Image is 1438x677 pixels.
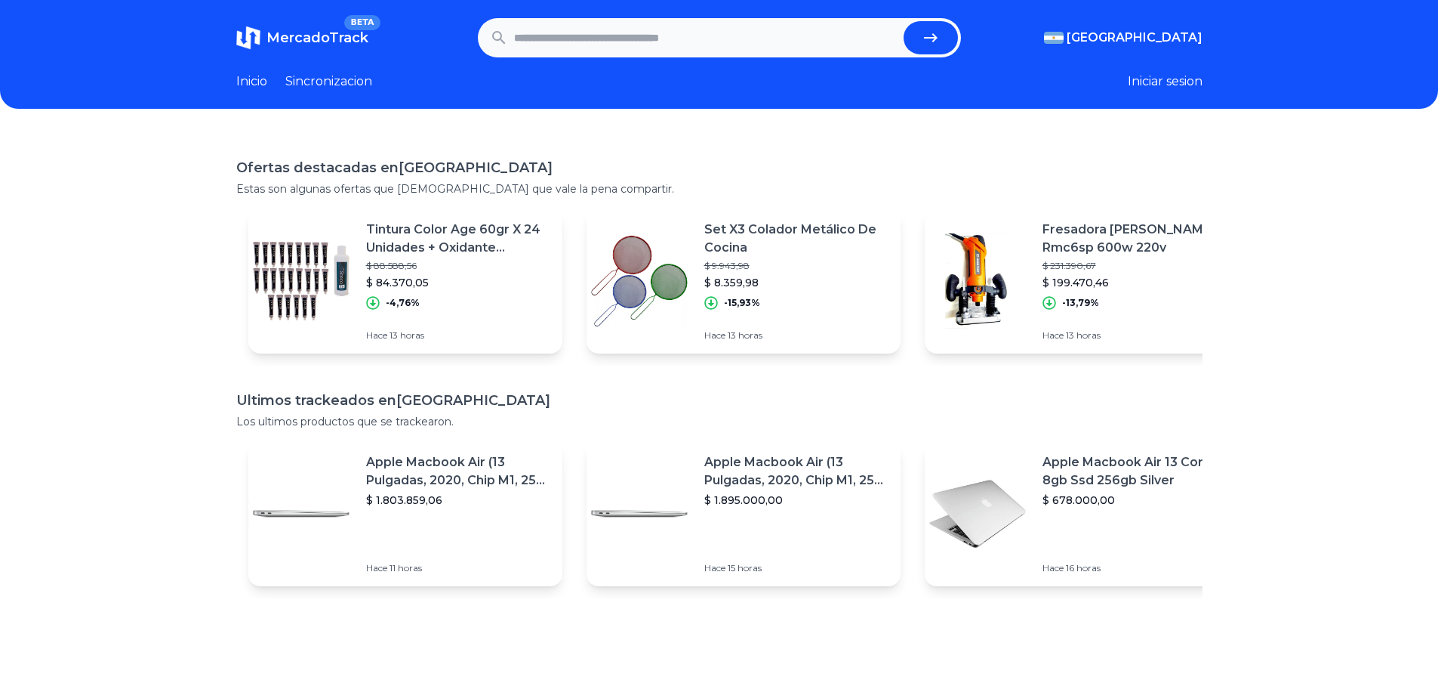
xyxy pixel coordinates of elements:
[366,221,550,257] p: Tintura Color Age 60gr X 24 Unidades + Oxidante Revelador
[1042,453,1227,490] p: Apple Macbook Air 13 Core I5 8gb Ssd 256gb Silver
[366,493,550,508] p: $ 1.803.859,06
[366,329,550,342] p: Hace 13 horas
[704,453,888,490] p: Apple Macbook Air (13 Pulgadas, 2020, Chip M1, 256 Gb De Ssd, 8 Gb De Ram) - Plata
[248,441,562,586] a: Featured imageApple Macbook Air (13 Pulgadas, 2020, Chip M1, 256 Gb De Ssd, 8 Gb De Ram) - Plata$...
[1042,260,1227,272] p: $ 231.390,67
[248,209,562,354] a: Featured imageTintura Color Age 60gr X 24 Unidades + Oxidante Revelador$ 88.588,56$ 84.370,05-4,7...
[925,228,1030,334] img: Featured image
[925,441,1239,586] a: Featured imageApple Macbook Air 13 Core I5 8gb Ssd 256gb Silver$ 678.000,00Hace 16 horas
[236,390,1202,411] h1: Ultimos trackeados en [GEOGRAPHIC_DATA]
[366,275,550,290] p: $ 84.370,05
[704,221,888,257] p: Set X3 Colador Metálico De Cocina
[366,260,550,272] p: $ 88.588,56
[248,228,354,334] img: Featured image
[724,297,760,309] p: -15,93%
[386,297,420,309] p: -4,76%
[925,209,1239,354] a: Featured imageFresadora [PERSON_NAME] Rmc6sp 600w 220v$ 231.390,67$ 199.470,46-13,79%Hace 13 horas
[587,209,901,354] a: Featured imageSet X3 Colador Metálico De Cocina$ 9.943,98$ 8.359,98-15,93%Hace 13 horas
[704,493,888,508] p: $ 1.895.000,00
[1042,493,1227,508] p: $ 678.000,00
[704,275,888,290] p: $ 8.359,98
[236,73,267,91] a: Inicio
[704,562,888,574] p: Hace 15 horas
[587,461,692,567] img: Featured image
[1042,329,1227,342] p: Hace 13 horas
[704,260,888,272] p: $ 9.943,98
[248,461,354,567] img: Featured image
[236,157,1202,178] h1: Ofertas destacadas en [GEOGRAPHIC_DATA]
[1062,297,1099,309] p: -13,79%
[366,453,550,490] p: Apple Macbook Air (13 Pulgadas, 2020, Chip M1, 256 Gb De Ssd, 8 Gb De Ram) - Plata
[344,15,380,30] span: BETA
[1042,221,1227,257] p: Fresadora [PERSON_NAME] Rmc6sp 600w 220v
[1042,275,1227,290] p: $ 199.470,46
[236,414,1202,429] p: Los ultimos productos que se trackearon.
[236,181,1202,196] p: Estas son algunas ofertas que [DEMOGRAPHIC_DATA] que vale la pena compartir.
[704,329,888,342] p: Hace 13 horas
[925,461,1030,567] img: Featured image
[236,26,260,50] img: MercadoTrack
[1042,562,1227,574] p: Hace 16 horas
[236,26,368,50] a: MercadoTrackBETA
[1044,32,1064,44] img: Argentina
[266,29,368,46] span: MercadoTrack
[1067,29,1202,47] span: [GEOGRAPHIC_DATA]
[587,441,901,586] a: Featured imageApple Macbook Air (13 Pulgadas, 2020, Chip M1, 256 Gb De Ssd, 8 Gb De Ram) - Plata$...
[1128,73,1202,91] button: Iniciar sesion
[1044,29,1202,47] button: [GEOGRAPHIC_DATA]
[366,562,550,574] p: Hace 11 horas
[587,228,692,334] img: Featured image
[285,73,372,91] a: Sincronizacion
